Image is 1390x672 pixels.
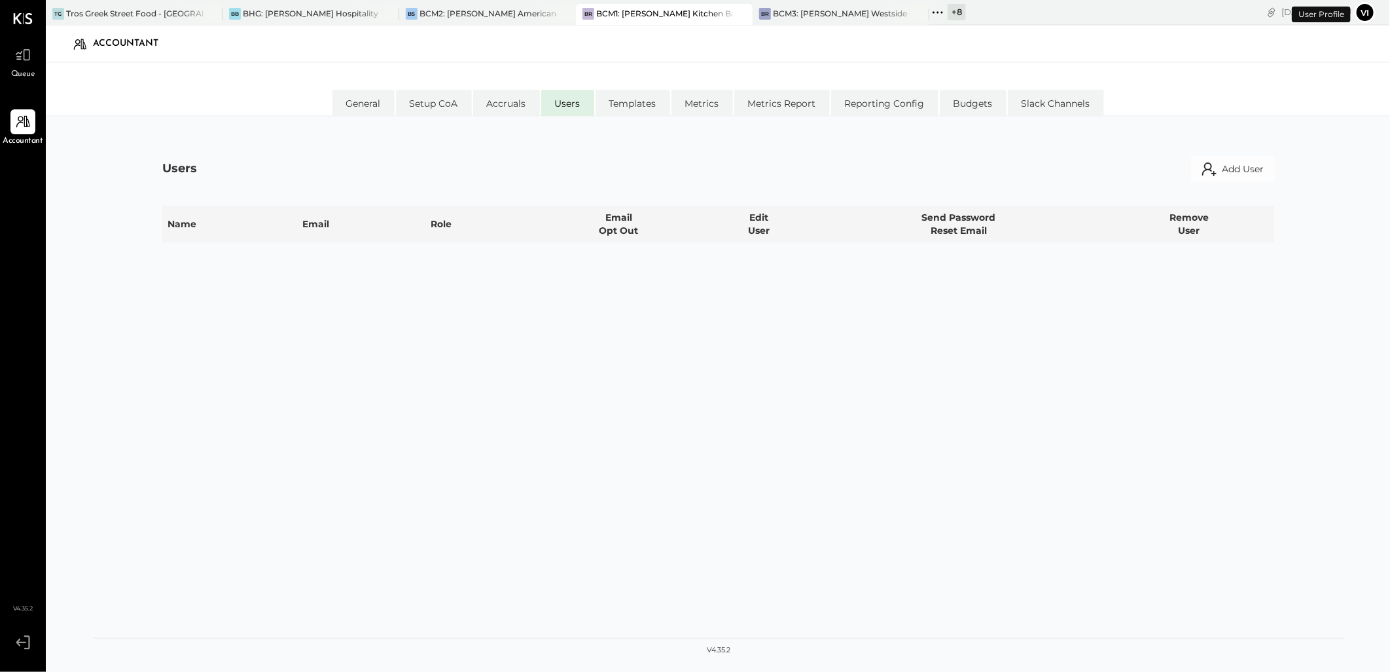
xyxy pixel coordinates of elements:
div: BS [406,8,418,20]
div: copy link [1265,5,1278,19]
div: BCM3: [PERSON_NAME] Westside Grill [773,8,910,19]
li: Templates [596,90,670,116]
th: Remove User [1104,206,1275,242]
a: Accountant [1,109,45,147]
div: User Profile [1292,7,1351,22]
li: Slack Channels [1008,90,1104,116]
div: + 8 [948,4,966,20]
th: Name [162,206,297,242]
div: Tros Greek Street Food - [GEOGRAPHIC_DATA] [66,8,203,19]
th: Edit User [704,206,814,242]
div: Accountant [93,33,171,54]
li: Accruals [473,90,540,116]
th: Email [297,206,425,242]
div: BB [229,8,241,20]
li: Metrics Report [734,90,830,116]
button: Vi [1355,2,1376,23]
th: Send Password Reset Email [814,206,1104,242]
span: Queue [11,69,35,81]
div: BCM1: [PERSON_NAME] Kitchen Bar Market [596,8,733,19]
li: Budgets [940,90,1007,116]
th: Email Opt Out [533,206,704,242]
li: General [332,90,395,116]
li: Metrics [671,90,733,116]
div: BR [582,8,594,20]
div: v 4.35.2 [707,645,730,656]
li: Setup CoA [396,90,472,116]
div: BHG: [PERSON_NAME] Hospitality Group, LLC [243,8,380,19]
a: Queue [1,43,45,81]
li: Reporting Config [831,90,938,116]
div: TG [52,8,64,20]
span: Accountant [3,136,43,147]
div: [DATE] [1281,6,1351,18]
div: BR [759,8,771,20]
button: Add User [1191,156,1275,182]
li: Users [541,90,594,116]
th: Role [425,206,533,242]
div: BCM2: [PERSON_NAME] American Cooking [419,8,556,19]
div: Users [162,160,197,177]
